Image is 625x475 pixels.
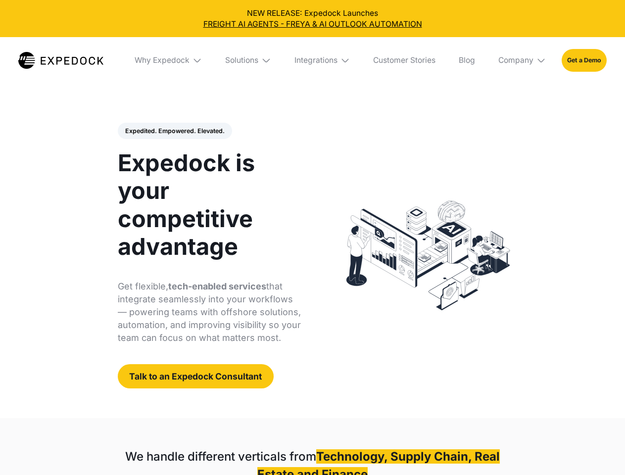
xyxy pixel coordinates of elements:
p: Get flexible, that integrate seamlessly into your workflows — powering teams with offshore soluti... [118,280,301,344]
div: Solutions [225,55,258,65]
div: Why Expedock [135,55,190,65]
div: Company [490,37,554,84]
div: Integrations [294,55,337,65]
a: Talk to an Expedock Consultant [118,364,274,388]
a: Get a Demo [562,49,607,71]
h1: Expedock is your competitive advantage [118,149,301,260]
strong: We handle different verticals from [125,449,316,464]
strong: tech-enabled services [168,281,266,291]
div: Why Expedock [127,37,210,84]
a: FREIGHT AI AGENTS - FREYA & AI OUTLOOK AUTOMATION [8,19,618,30]
div: Integrations [287,37,358,84]
div: Solutions [218,37,279,84]
div: NEW RELEASE: Expedock Launches [8,8,618,30]
a: Customer Stories [365,37,443,84]
div: Company [498,55,533,65]
a: Blog [451,37,482,84]
iframe: Chat Widget [576,427,625,475]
